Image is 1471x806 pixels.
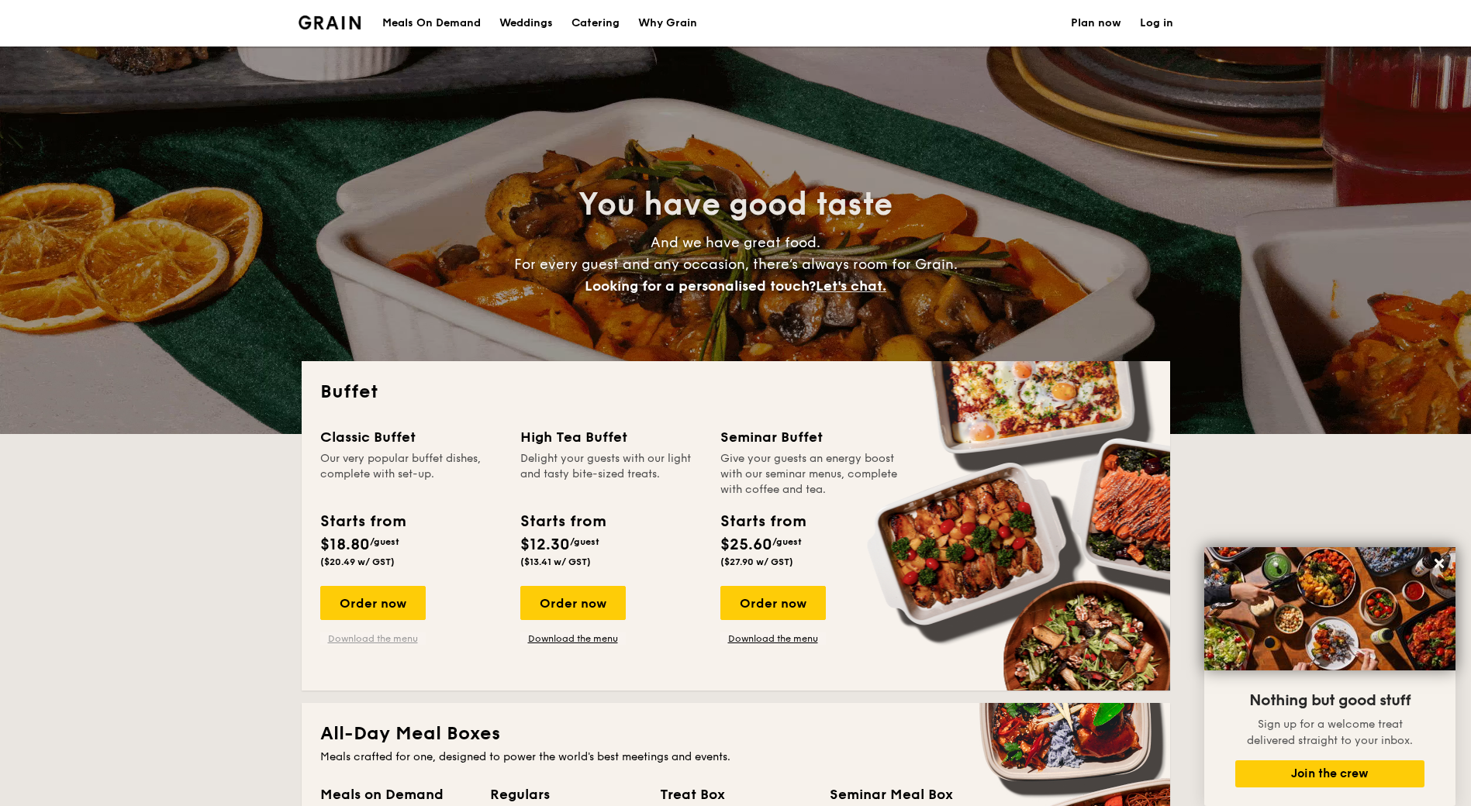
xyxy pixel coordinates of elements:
[520,426,702,448] div: High Tea Buffet
[720,536,772,554] span: $25.60
[830,784,981,805] div: Seminar Meal Box
[660,784,811,805] div: Treat Box
[720,510,805,533] div: Starts from
[320,632,426,645] a: Download the menu
[1247,718,1413,747] span: Sign up for a welcome treat delivered straight to your inbox.
[585,277,816,294] span: Looking for a personalised touch?
[320,722,1152,746] h2: All-Day Meal Boxes
[772,536,802,547] span: /guest
[720,556,793,567] span: ($27.90 w/ GST)
[320,510,405,533] div: Starts from
[320,784,471,805] div: Meals on Demand
[720,426,902,448] div: Seminar Buffet
[514,234,958,294] span: And we have great food. For every guest and any occasion, there’s always room for Grain.
[520,510,605,533] div: Starts from
[320,426,502,448] div: Classic Buffet
[320,451,502,498] div: Our very popular buffet dishes, complete with set-up.
[578,186,893,223] span: You have good taste
[299,15,361,29] a: Logotype
[520,536,570,554] span: $12.30
[1249,691,1411,710] span: Nothing but good stuff
[520,632,626,645] a: Download the menu
[720,451,902,498] div: Give your guests an energy boost with our seminar menus, complete with coffee and tea.
[520,556,591,567] span: ($13.41 w/ GST)
[520,451,702,498] div: Delight your guests with our light and tasty bite-sized treats.
[320,536,370,554] span: $18.80
[570,536,599,547] span: /guest
[720,632,826,645] a: Download the menu
[1235,760,1424,787] button: Join the crew
[320,586,426,620] div: Order now
[1427,551,1452,576] button: Close
[320,380,1152,405] h2: Buffet
[370,536,399,547] span: /guest
[720,586,826,620] div: Order now
[520,586,626,620] div: Order now
[320,556,395,567] span: ($20.49 w/ GST)
[1204,547,1455,670] img: DSC07876-Edit02-Large.jpeg
[490,784,641,805] div: Regulars
[320,749,1152,765] div: Meals crafted for one, designed to power the world's best meetings and events.
[299,15,361,29] img: Grain
[816,277,886,294] span: Let's chat.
